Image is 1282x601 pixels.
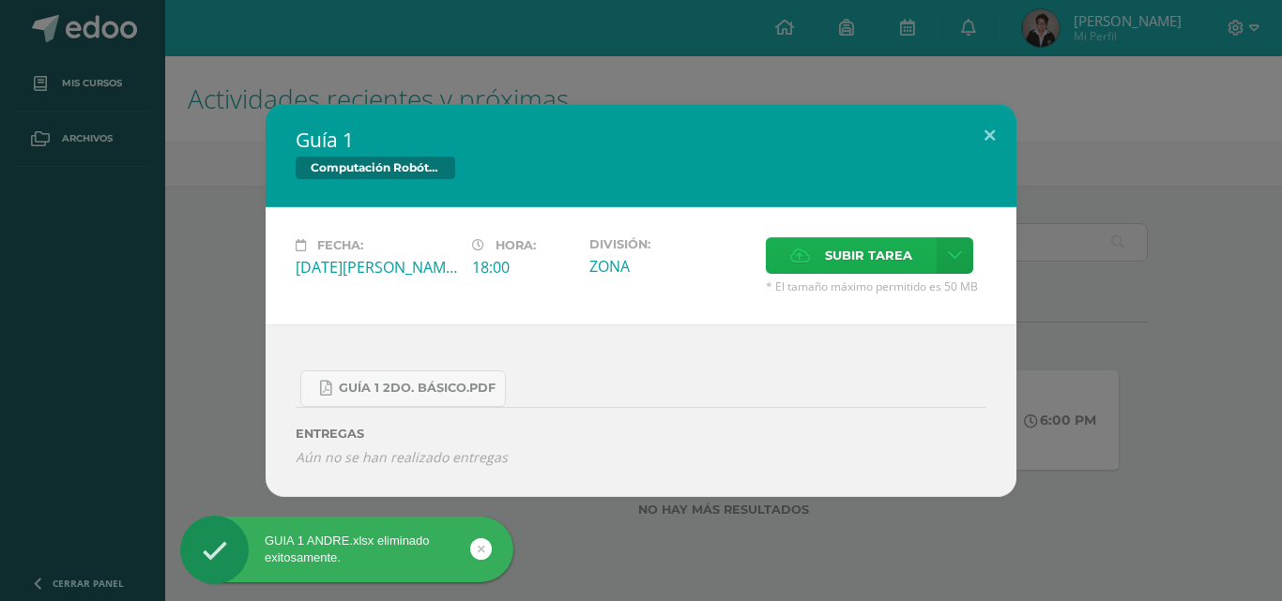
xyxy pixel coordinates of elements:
div: 18:00 [472,257,574,278]
button: Close (Esc) [963,104,1016,168]
label: División: [589,237,751,251]
span: Fecha: [317,238,363,252]
span: Subir tarea [825,238,912,273]
i: Aún no se han realizado entregas [296,448,986,466]
span: Computación Robótica [296,157,455,179]
span: Guía 1 2do. Básico.pdf [339,381,496,396]
div: [DATE][PERSON_NAME] [296,257,457,278]
div: ZONA [589,256,751,277]
a: Guía 1 2do. Básico.pdf [300,370,506,407]
h2: Guía 1 [296,127,986,153]
span: * El tamaño máximo permitido es 50 MB [766,278,986,294]
div: GUIA 1 ANDRE.xlsx eliminado exitosamente. [180,533,513,566]
label: ENTREGAS [296,427,986,441]
span: Hora: [496,238,536,252]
